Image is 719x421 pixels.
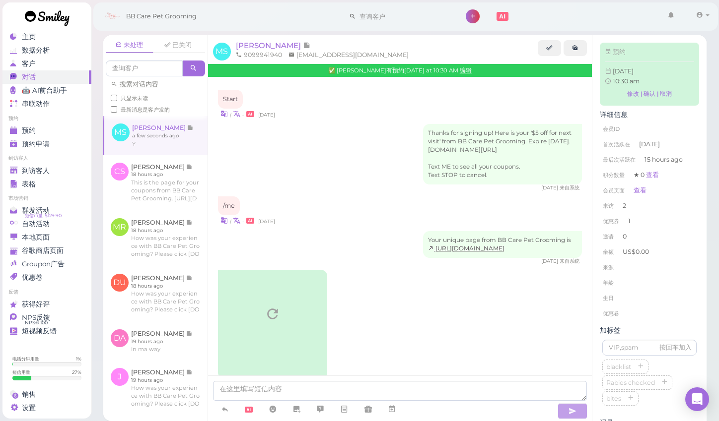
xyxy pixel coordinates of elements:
span: 最后次活跃在 [603,156,636,163]
div: Your unique page from BB Care Pet Grooming is [423,231,582,258]
a: 搜索对话内容 [111,80,158,88]
a: 串联动作 [2,97,91,111]
li: 反馈 [2,289,91,296]
a: 预约 [2,124,91,137]
span: 群发活动 [22,206,50,215]
span: 短信币量: $129.90 [25,212,62,220]
span: 对话 [22,73,36,81]
div: 加标签 [600,326,699,335]
i: | [230,218,231,225]
a: 本地页面 [2,231,91,244]
span: 来源 [603,264,614,271]
span: blacklist [604,363,633,370]
a: 查看 [634,186,647,194]
span: 最新消息是客户发的 [121,106,170,113]
span: 04/14/2025 08:36pm [541,258,560,264]
span: Fri Aug 22 2025 10:30:00 GMT-0700 (北美太平洋夏令时间) [613,67,634,75]
a: 谷歌商店页面 [2,244,91,257]
li: [EMAIL_ADDRESS][DOMAIN_NAME] [286,51,411,60]
span: [DATE] [639,140,660,149]
span: 会员页面 [603,187,625,194]
span: 主页 [22,33,36,41]
span: [PERSON_NAME]有预约[DATE] at 10:30 AM [337,67,460,74]
span: 15 hours ago [645,155,683,164]
a: Groupon广告 [2,257,91,271]
span: 优惠卷 [22,273,43,282]
span: 本地页面 [22,233,50,241]
span: 10:30 am [613,77,640,85]
a: 自动活动 [2,217,91,231]
a: 未处理 [106,38,153,53]
div: 详细信息 [600,111,699,119]
span: MS [213,43,231,60]
span: 谷歌商店页面 [22,246,64,255]
a: 🤖 AI前台助手 [2,84,91,97]
span: 短视频反馈 [22,327,57,335]
span: 设置 [22,404,36,412]
a: 客户 [2,57,91,70]
li: 1 [600,213,699,229]
span: 来自系统 [560,258,579,264]
span: 年龄 [603,279,614,286]
li: 市场营销 [2,195,91,202]
a: 设置 [2,401,91,415]
div: 短信用量 [12,369,30,375]
li: 预约 [2,115,91,122]
input: 最新消息是客户发的 [111,106,117,113]
div: Thanks for signing up! Here is your '$5 off for next visit' from BB Care Pet Grooming. Expire [DA... [423,124,582,184]
a: 数据分析 [2,44,91,57]
span: 首次活跃在 [603,141,630,148]
a: 对话 [2,70,91,84]
span: 邀请 [603,233,614,240]
div: /me [218,196,240,215]
span: 优惠券 [603,218,619,225]
div: Start [218,90,243,109]
span: 串联动作 [22,100,50,108]
span: 04/14/2025 08:36pm [258,218,275,225]
li: 到访客人 [2,155,91,162]
span: [PERSON_NAME] [236,41,303,50]
span: 04/14/2025 08:35pm [258,112,275,118]
span: 积分数量 [603,172,625,179]
div: 27 % [72,369,81,375]
span: NPS反馈 [22,313,50,322]
span: 余额 [603,248,615,255]
span: bites [604,395,623,402]
span: 到访客人 [22,167,50,175]
span: 客户 [22,60,36,68]
a: 优惠卷 [2,271,91,284]
a: 到访客人 [2,164,91,178]
div: 电话分钟用量 [12,356,39,362]
a: 短视频反馈 [2,324,91,338]
span: 来访 [603,202,614,209]
span: NPS® 100 [25,319,48,327]
a: 预约申请 [2,137,91,151]
span: 预约申请 [22,140,50,148]
span: 数据分析 [22,46,50,55]
li: 9099941940 [233,51,285,60]
span: 销售 [22,390,36,399]
div: • [218,215,582,226]
span: 预约 [22,126,36,135]
i: | [230,112,231,118]
input: 查询客户 [106,60,183,76]
div: Open Intercom Messenger [685,387,709,411]
div: 1 % [76,356,81,362]
a: 已关闭 [154,38,202,53]
a: 查看 [646,171,659,179]
div: 按回车加入 [659,343,692,352]
a: 编辑 [460,67,472,74]
li: 2 [600,198,699,214]
span: 生日 [603,295,614,301]
a: 群发活动 短信币量: $129.90 [2,204,91,217]
span: 04/14/2025 08:35pm [541,184,560,191]
span: 自动活动 [22,220,50,228]
a: 销售 [2,388,91,401]
div: 预约 [605,48,694,57]
a: 表格 [2,178,91,191]
a: [URL][DOMAIN_NAME] [428,245,504,252]
input: VIP,spam [602,340,697,356]
span: BB Care Pet Grooming [126,2,197,30]
input: 查询客户 [356,8,452,24]
span: 记录 [303,41,310,50]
